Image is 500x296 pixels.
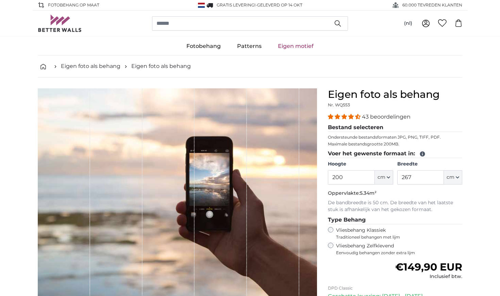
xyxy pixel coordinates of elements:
legend: Bestand selecteren [328,123,462,132]
span: cm [378,174,385,181]
span: Traditioneel behangen met lijm [336,234,450,240]
label: Vliesbehang Zelfklevend [336,243,462,256]
legend: Type Behang [328,216,462,224]
span: cm [447,174,454,181]
span: 5.34m² [360,190,377,196]
a: Patterns [229,37,270,55]
button: cm [444,170,462,185]
span: - [255,2,302,7]
h1: Eigen foto als behang [328,88,462,101]
p: Ondersteunde bestandsformaten JPG, PNG, TIFF, PDF. [328,135,462,140]
button: (nl) [399,17,418,30]
a: Eigen foto als behang [131,62,191,70]
span: Eenvoudig behangen zonder extra lijm [336,250,462,256]
span: €149,90 EUR [395,261,462,273]
div: Inclusief btw. [395,273,462,280]
span: FOTOBEHANG OP MAAT [48,2,99,8]
button: cm [375,170,393,185]
span: Geleverd op 14 okt [257,2,302,7]
p: Maximale bestandsgrootte 200MB. [328,141,462,147]
a: Eigen foto als behang [61,62,120,70]
a: Eigen motief [270,37,322,55]
nav: breadcrumbs [38,55,462,77]
label: Hoogte [328,161,393,168]
label: Breedte [397,161,462,168]
a: Fotobehang [178,37,229,55]
span: Nr. WQ553 [328,102,350,107]
span: GRATIS levering! [217,2,255,7]
img: Betterwalls [38,15,82,32]
p: Oppervlakte: [328,190,462,197]
p: DPD Classic [328,285,462,291]
legend: Voer het gewenste formaat in: [328,150,462,158]
p: De bandbreedte is 50 cm. De breedte van het laatste stuk is afhankelijk van het gekozen formaat. [328,199,462,213]
span: 60.000 TEVREDEN KLANTEN [402,2,462,8]
img: Nederland [198,3,205,8]
span: 43 beoordelingen [362,114,411,120]
span: 4.40 stars [328,114,362,120]
label: Vliesbehang Klassiek [336,227,450,240]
